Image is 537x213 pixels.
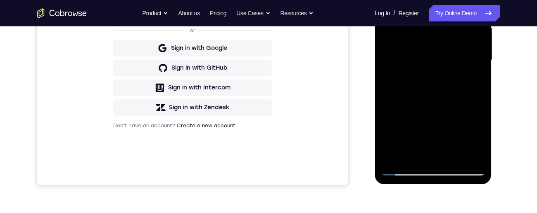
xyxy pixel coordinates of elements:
[131,174,193,183] div: Sign in with Intercom
[76,170,235,187] button: Sign in with Intercom
[76,94,235,111] button: Sign in
[236,5,270,21] button: Use Cases
[393,8,395,18] span: /
[76,190,235,206] button: Sign in with Zendesk
[134,135,190,143] div: Sign in with Google
[76,56,235,68] h1: Sign in to your account
[178,5,200,21] a: About us
[399,5,419,21] a: Register
[280,5,314,21] button: Resources
[76,150,235,167] button: Sign in with GitHub
[151,118,160,124] p: or
[37,8,87,18] a: Go to the home page
[429,5,500,21] a: Try Online Demo
[76,131,235,147] button: Sign in with Google
[81,79,230,87] input: Enter your email
[143,5,169,21] button: Product
[375,5,390,21] a: Log In
[134,154,190,163] div: Sign in with GitHub
[132,194,192,202] div: Sign in with Zendesk
[210,5,226,21] a: Pricing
